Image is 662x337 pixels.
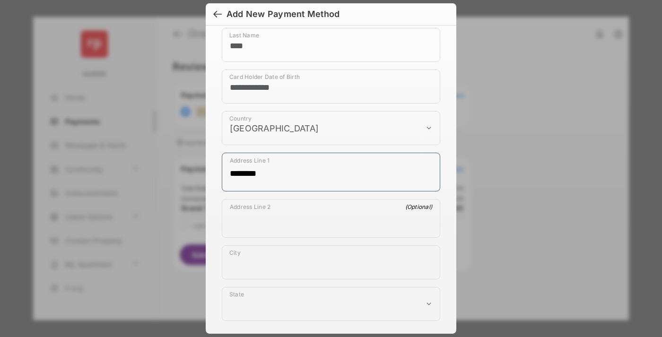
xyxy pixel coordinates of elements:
[222,199,440,238] div: payment_method_screening[postal_addresses][addressLine2]
[226,9,340,19] div: Add New Payment Method
[222,287,440,321] div: payment_method_screening[postal_addresses][administrativeArea]
[222,153,440,191] div: payment_method_screening[postal_addresses][addressLine1]
[222,245,440,279] div: payment_method_screening[postal_addresses][locality]
[222,111,440,145] div: payment_method_screening[postal_addresses][country]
